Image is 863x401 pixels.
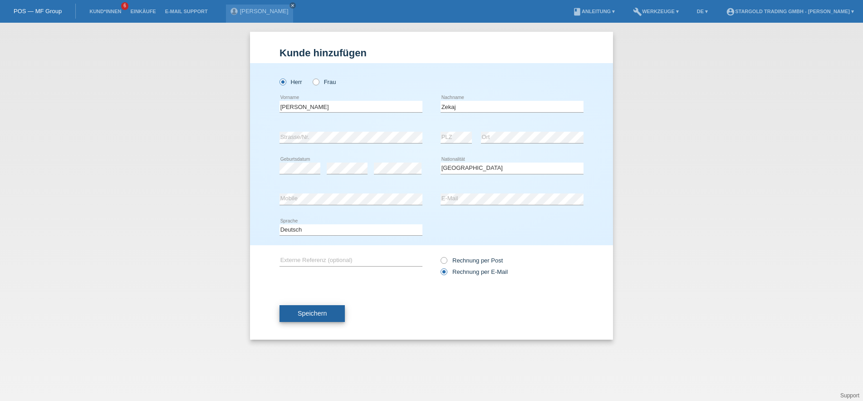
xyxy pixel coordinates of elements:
a: bookAnleitung ▾ [568,9,619,14]
h1: Kunde hinzufügen [279,47,584,59]
button: Speichern [279,305,345,322]
a: [PERSON_NAME] [240,8,289,15]
a: E-Mail Support [161,9,212,14]
a: Kund*innen [85,9,126,14]
span: 6 [121,2,128,10]
input: Herr [279,79,285,84]
a: POS — MF Group [14,8,62,15]
label: Rechnung per E-Mail [441,268,508,275]
input: Rechnung per E-Mail [441,268,446,280]
label: Rechnung per Post [441,257,503,264]
a: account_circleStargold Trading GmbH - [PERSON_NAME] ▾ [721,9,858,14]
input: Frau [313,79,319,84]
label: Frau [313,79,336,85]
a: Einkäufe [126,9,160,14]
i: build [633,7,642,16]
i: account_circle [726,7,735,16]
label: Herr [279,79,302,85]
a: DE ▾ [692,9,712,14]
a: close [289,2,296,9]
i: close [290,3,295,8]
span: Speichern [298,310,327,317]
a: buildWerkzeuge ▾ [628,9,683,14]
a: Support [840,392,859,399]
input: Rechnung per Post [441,257,446,268]
i: book [573,7,582,16]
